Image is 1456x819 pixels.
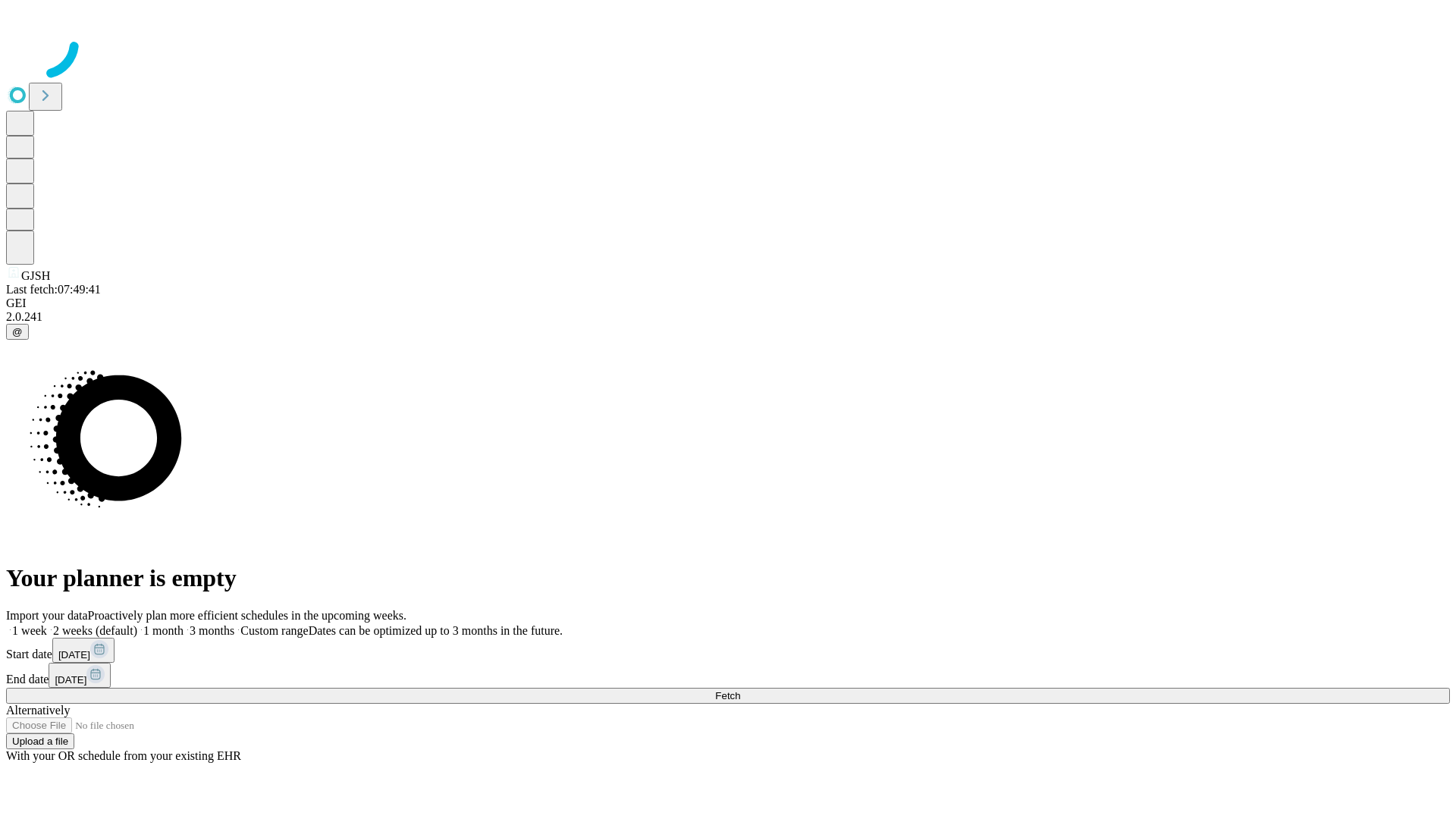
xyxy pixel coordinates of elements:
[143,624,184,637] span: 1 month
[6,283,101,296] span: Last fetch: 07:49:41
[6,564,1450,592] h1: Your planner is empty
[6,297,1450,310] div: GEI
[6,638,1450,663] div: Start date
[53,624,137,637] span: 2 weeks (default)
[6,324,29,340] button: @
[309,624,563,637] span: Dates can be optimized up to 3 months in the future.
[6,310,1450,324] div: 2.0.241
[6,609,88,622] span: Import your data
[12,624,47,637] span: 1 week
[6,749,241,762] span: With your OR schedule from your existing EHR
[21,269,50,282] span: GJSH
[715,690,740,701] span: Fetch
[190,624,234,637] span: 3 months
[49,663,111,688] button: [DATE]
[52,638,115,663] button: [DATE]
[6,704,70,717] span: Alternatively
[6,733,74,749] button: Upload a file
[6,688,1450,704] button: Fetch
[12,326,23,337] span: @
[6,663,1450,688] div: End date
[55,674,86,686] span: [DATE]
[58,649,90,661] span: [DATE]
[240,624,308,637] span: Custom range
[88,609,406,622] span: Proactively plan more efficient schedules in the upcoming weeks.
